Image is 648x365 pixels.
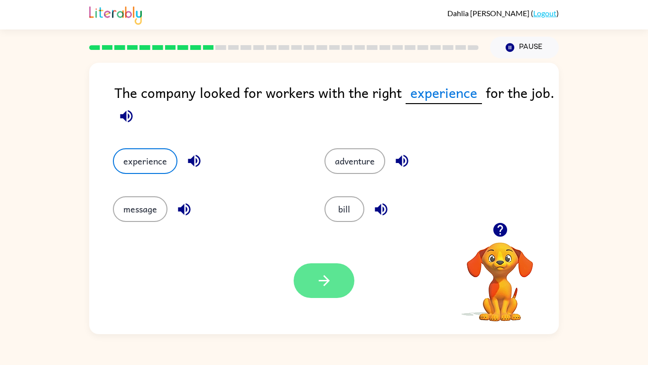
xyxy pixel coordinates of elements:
[533,9,556,18] a: Logout
[113,196,167,222] button: message
[324,148,385,174] button: adventure
[490,37,559,58] button: Pause
[114,82,559,129] div: The company looked for workers with the right for the job.
[113,148,177,174] button: experience
[324,196,364,222] button: bill
[453,228,547,323] video: Your browser must support playing .mp4 files to use Literably. Please try using another browser.
[447,9,559,18] div: ( )
[89,4,142,25] img: Literably
[406,82,482,104] span: experience
[447,9,531,18] span: Dahlia [PERSON_NAME]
